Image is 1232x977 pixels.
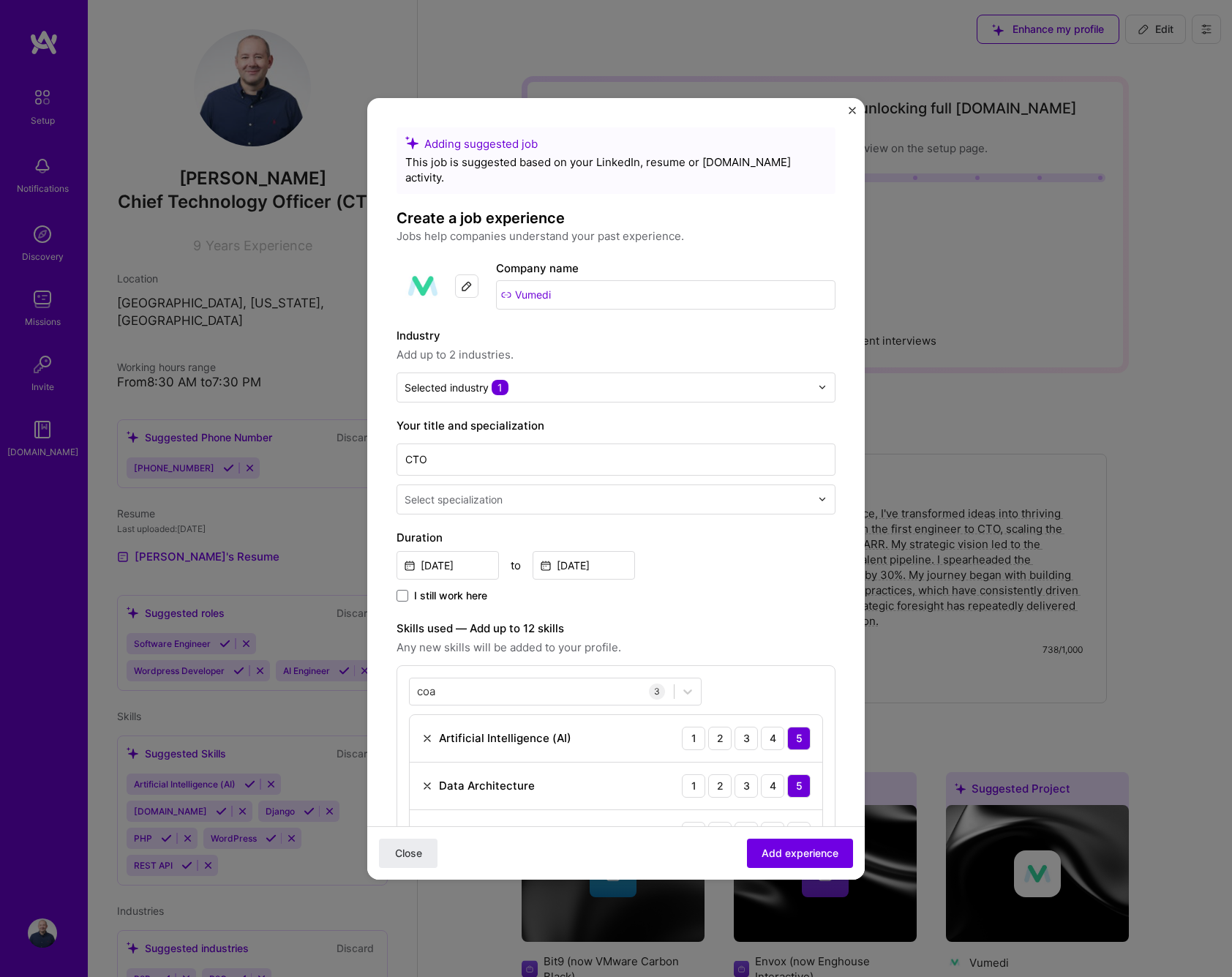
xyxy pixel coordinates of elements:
[405,154,827,185] div: This job is suggested based on your LinkedIn, resume or [DOMAIN_NAME] activity.
[511,558,521,573] div: to
[397,639,835,656] span: Any new skills will be added to your profile.
[397,260,449,312] img: Company logo
[397,228,835,245] p: Jobs help companies understand your past experience.
[747,838,853,867] button: Add experience
[496,261,579,275] label: Company name
[818,495,827,504] img: drop icon
[414,588,487,603] span: I still work here
[682,822,705,845] div: 1
[439,730,571,746] div: Artificial Intelligence (AI)
[761,822,784,845] div: 4
[533,551,635,580] input: Date
[496,280,835,310] input: Search for a company...
[735,727,758,750] div: 3
[682,727,705,750] div: 1
[421,780,433,792] img: Remove
[649,684,665,700] div: 3
[439,778,535,793] div: Data Architecture
[682,774,705,798] div: 1
[461,280,473,292] img: Edit
[397,346,835,364] span: Add up to 2 industries.
[761,727,784,750] div: 4
[735,774,758,798] div: 3
[397,327,835,345] label: Industry
[397,529,835,547] label: Duration
[395,845,422,860] span: Close
[405,136,827,151] div: Adding suggested job
[405,380,508,395] div: Selected industry
[379,838,437,867] button: Close
[787,822,811,845] div: 5
[708,774,732,798] div: 2
[397,209,835,228] h4: Create a job experience
[455,274,478,298] div: Edit
[397,551,499,580] input: Date
[397,417,835,435] label: Your title and specialization
[405,492,503,507] div: Select specialization
[787,774,811,798] div: 5
[421,733,433,744] img: Remove
[708,727,732,750] div: 2
[708,822,732,845] div: 2
[849,107,856,122] button: Close
[397,620,835,637] label: Skills used — Add up to 12 skills
[405,136,418,149] i: icon SuggestedTeams
[818,383,827,392] img: drop icon
[762,845,838,860] span: Add experience
[761,774,784,798] div: 4
[492,380,508,395] span: 1
[735,822,758,845] div: 3
[787,727,811,750] div: 5
[397,443,835,476] input: Role name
